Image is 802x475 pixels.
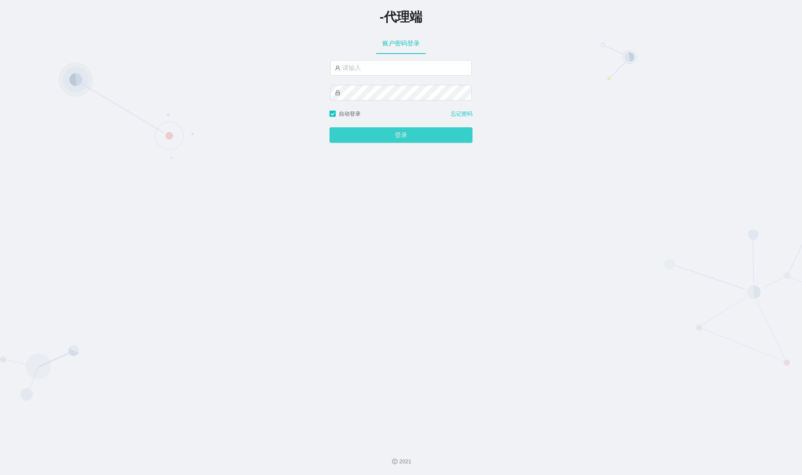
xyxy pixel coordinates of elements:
i: 图标： 用户 [335,65,340,71]
i: 图标： 锁 [335,90,340,95]
i: 图标：版权 [392,459,398,464]
font: 账户密码登录 [382,40,420,47]
font: -代理端 [380,10,422,24]
font: 忘记密码 [451,111,472,117]
input: 请输入 [330,60,472,76]
button: 登录 [330,127,472,143]
font: 2021 [399,458,411,465]
font: 自动登录 [339,111,361,117]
